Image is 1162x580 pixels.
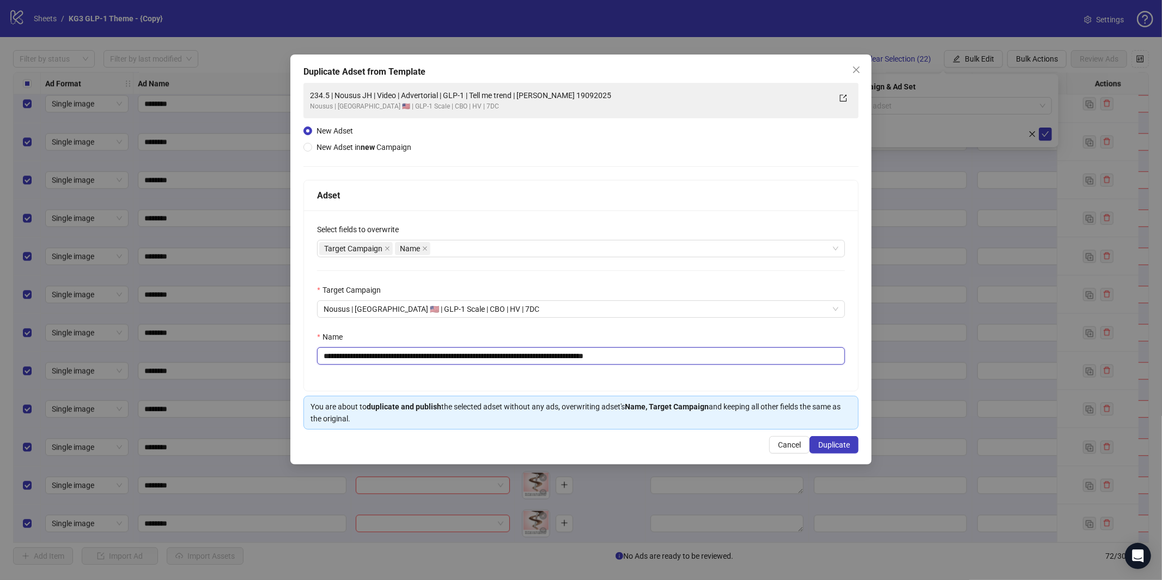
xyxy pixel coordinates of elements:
label: Select fields to overwrite [317,223,406,235]
span: close [422,246,428,251]
div: Adset [317,189,845,202]
span: Cancel [778,440,801,449]
div: Duplicate Adset from Template [303,65,859,78]
span: Target Campaign [319,242,393,255]
strong: Name, Target Campaign [625,402,709,411]
span: Name [400,243,420,255]
div: Open Intercom Messenger [1125,543,1151,569]
span: export [839,94,847,102]
div: You are about to the selected adset without any ads, overwriting adset's and keeping all other fi... [311,401,851,425]
span: Nousus | USA 🇺🇸 | GLP-1 Scale | CBO | HV | 7DC [324,301,838,317]
span: close [385,246,390,251]
span: Target Campaign [324,243,382,255]
input: Name [317,347,845,365]
label: Name [317,331,349,343]
span: New Adset in Campaign [317,143,411,152]
div: Nousus | [GEOGRAPHIC_DATA] 🇺🇸 | GLP-1 Scale | CBO | HV | 7DC [310,101,830,112]
span: Name [395,242,430,255]
span: close [852,65,861,74]
button: Duplicate [810,436,859,454]
span: New Adset [317,126,353,135]
strong: duplicate and publish [367,402,441,411]
div: 234.5 | Nousus JH | Video | Advertorial | GLP-1 | Tell me trend | [PERSON_NAME] 19092025 [310,89,830,101]
strong: new [361,143,375,152]
button: Cancel [769,436,810,454]
label: Target Campaign [317,284,387,296]
button: Close [848,61,865,78]
span: Duplicate [818,440,850,449]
